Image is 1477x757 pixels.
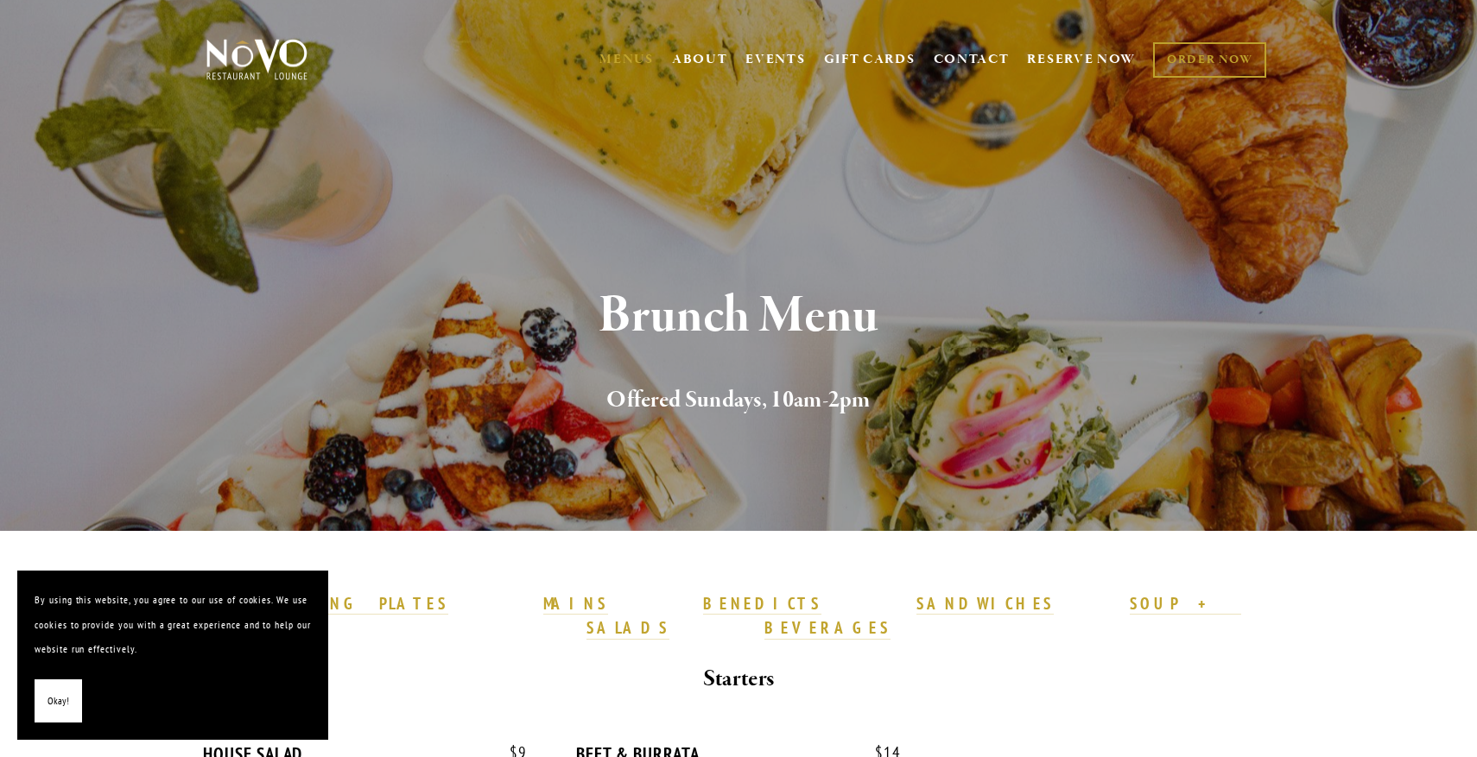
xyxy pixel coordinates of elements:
a: RESERVE NOW [1027,43,1136,76]
a: CONTACT [934,43,1010,76]
a: GIFT CARDS [824,43,916,76]
strong: BEVERAGES [764,617,891,638]
section: Cookie banner [17,571,328,740]
h2: Offered Sundays, 10am-2pm [235,382,1242,419]
strong: SHARING PLATES [255,593,448,614]
a: MAINS [543,593,608,615]
a: MENUS [599,51,654,68]
a: SOUP + SALADS [586,593,1240,640]
strong: SANDWICHES [916,593,1055,614]
a: BEVERAGES [764,617,891,640]
a: SANDWICHES [916,593,1055,615]
h1: Brunch Menu [235,288,1242,344]
strong: Starters [703,664,774,694]
a: SHARING PLATES [255,593,448,615]
strong: BENEDICTS [703,593,822,614]
button: Okay! [35,679,82,723]
p: By using this website, you agree to our use of cookies. We use cookies to provide you with a grea... [35,588,311,662]
img: Novo Restaurant &amp; Lounge [203,38,311,81]
a: EVENTS [745,51,805,68]
strong: MAINS [543,593,608,614]
a: ORDER NOW [1153,42,1266,78]
a: BENEDICTS [703,593,822,615]
a: ABOUT [672,51,728,68]
span: Okay! [48,689,69,714]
